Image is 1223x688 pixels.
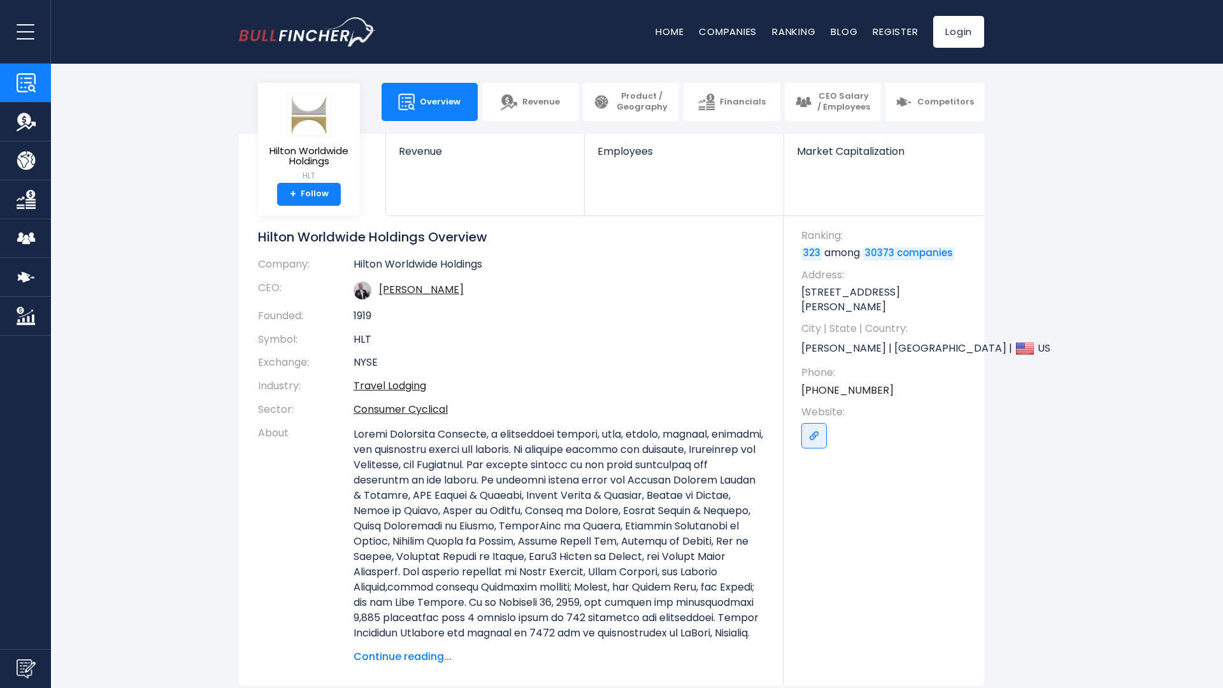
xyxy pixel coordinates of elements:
[597,145,770,157] span: Employees
[772,25,815,38] a: Ranking
[354,282,371,299] img: christopher-j-nassetta.jpg
[354,328,764,352] td: HLT
[382,83,478,121] a: Overview
[801,246,971,260] p: among
[277,183,341,206] a: +Follow
[699,25,757,38] a: Companies
[873,25,918,38] a: Register
[354,305,764,328] td: 1919
[784,134,983,179] a: Market Capitalization
[583,83,679,121] a: Product / Geography
[258,258,354,276] th: Company:
[399,145,571,157] span: Revenue
[239,17,376,47] a: Go to homepage
[801,423,827,448] a: Go to link
[683,83,780,121] a: Financials
[801,268,971,282] span: Address:
[785,83,881,121] a: CEO Salary / Employees
[386,134,584,179] a: Revenue
[801,339,971,358] p: [PERSON_NAME] | [GEOGRAPHIC_DATA] | US
[801,247,822,260] a: 323
[885,83,984,121] a: Competitors
[354,402,448,417] a: Consumer Cyclical
[801,322,971,336] span: City | State | Country:
[354,427,764,641] p: Loremi Dolorsita Consecte, a elitseddoei tempori, utla, etdolo, magnaal, enimadmi, ven quisnostru...
[239,17,376,47] img: bullfincher logo
[258,351,354,375] th: Exchange:
[801,366,971,380] span: Phone:
[482,83,578,121] a: Revenue
[354,258,764,276] td: Hilton Worldwide Holdings
[268,93,350,183] a: Hilton Worldwide Holdings HLT
[420,97,461,108] span: Overview
[615,91,669,113] span: Product / Geography
[720,97,766,108] span: Financials
[258,375,354,398] th: Industry:
[801,405,971,419] span: Website:
[354,649,764,664] span: Continue reading...
[933,16,984,48] a: Login
[863,247,955,260] a: 30373 companies
[917,97,974,108] span: Competitors
[801,383,894,398] a: [PHONE_NUMBER]
[655,25,683,38] a: Home
[258,328,354,352] th: Symbol:
[831,25,857,38] a: Blog
[268,146,350,167] span: Hilton Worldwide Holdings
[268,170,350,182] small: HLT
[585,134,783,179] a: Employees
[817,91,871,113] span: CEO Salary / Employees
[258,398,354,422] th: Sector:
[258,422,354,664] th: About
[797,145,970,157] span: Market Capitalization
[354,351,764,375] td: NYSE
[258,305,354,328] th: Founded:
[258,276,354,305] th: CEO:
[354,378,426,393] a: Travel Lodging
[258,229,764,245] h1: Hilton Worldwide Holdings Overview
[379,282,464,297] a: ceo
[290,189,296,200] strong: +
[801,285,971,314] p: [STREET_ADDRESS][PERSON_NAME]
[522,97,560,108] span: Revenue
[801,229,971,243] span: Ranking:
